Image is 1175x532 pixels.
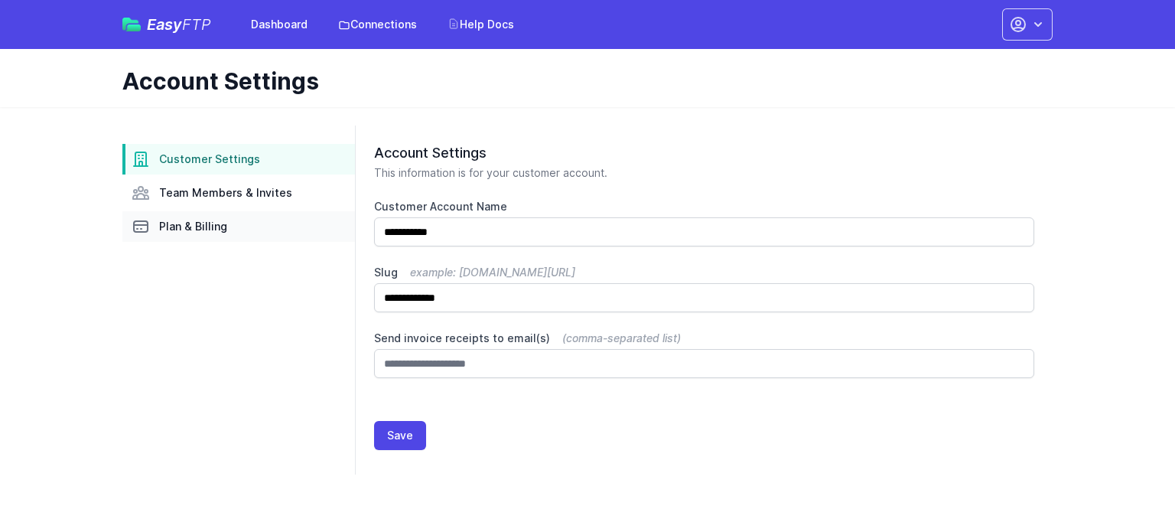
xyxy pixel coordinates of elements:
[562,331,681,344] span: (comma-separated list)
[122,211,355,242] a: Plan & Billing
[122,178,355,208] a: Team Members & Invites
[122,144,355,175] a: Customer Settings
[374,331,1034,346] label: Send invoice receipts to email(s)
[159,219,227,234] span: Plan & Billing
[374,165,1034,181] p: This information is for your customer account.
[159,185,292,201] span: Team Members & Invites
[122,17,211,32] a: EasyFTP
[122,18,141,31] img: easyftp_logo.png
[374,265,1034,280] label: Slug
[122,67,1040,95] h1: Account Settings
[438,11,523,38] a: Help Docs
[410,266,575,279] span: example: [DOMAIN_NAME][URL]
[374,144,1034,162] h2: Account Settings
[159,152,260,167] span: Customer Settings
[374,421,426,450] button: Save
[329,11,426,38] a: Connections
[1099,455,1157,514] iframe: Drift Widget Chat Controller
[242,11,317,38] a: Dashboard
[182,15,211,34] span: FTP
[147,17,211,32] span: Easy
[374,199,1034,214] label: Customer Account Name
